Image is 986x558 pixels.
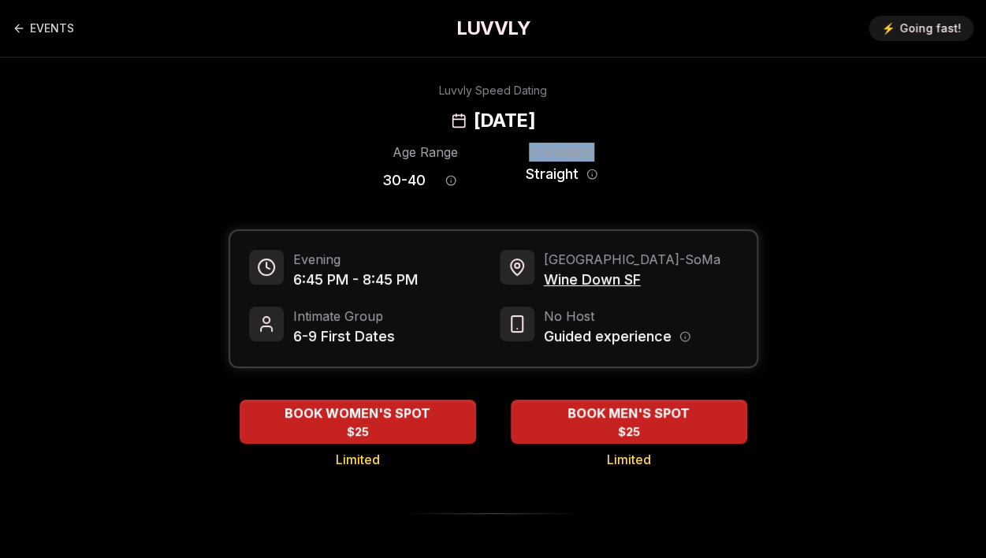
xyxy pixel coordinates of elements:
[293,250,418,269] span: Evening
[336,450,380,469] span: Limited
[240,400,476,444] button: BOOK WOMEN'S SPOT - Limited
[544,250,720,269] span: [GEOGRAPHIC_DATA] - SoMa
[456,16,530,41] a: LUVVLY
[511,400,747,444] button: BOOK MEN'S SPOT - Limited
[13,13,74,44] a: Back to events
[519,143,605,162] div: Orientation
[679,331,690,342] button: Host information
[473,108,534,133] h2: [DATE]
[382,143,468,162] div: Age Range
[544,307,690,325] span: No Host
[544,269,720,291] span: Wine Down SF
[586,169,597,180] button: Orientation information
[293,325,395,348] span: 6-9 First Dates
[526,163,579,185] span: Straight
[293,269,418,291] span: 6:45 PM - 8:45 PM
[607,450,651,469] span: Limited
[439,83,547,99] div: Luvvly Speed Dating
[293,307,395,325] span: Intimate Group
[899,20,961,36] span: Going fast!
[382,169,426,192] span: 30 - 40
[544,325,672,348] span: Guided experience
[347,424,369,440] span: $25
[618,424,640,440] span: $25
[564,404,693,422] span: BOOK MEN'S SPOT
[881,20,895,36] span: ⚡️
[433,163,468,198] button: Age range information
[281,404,433,422] span: BOOK WOMEN'S SPOT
